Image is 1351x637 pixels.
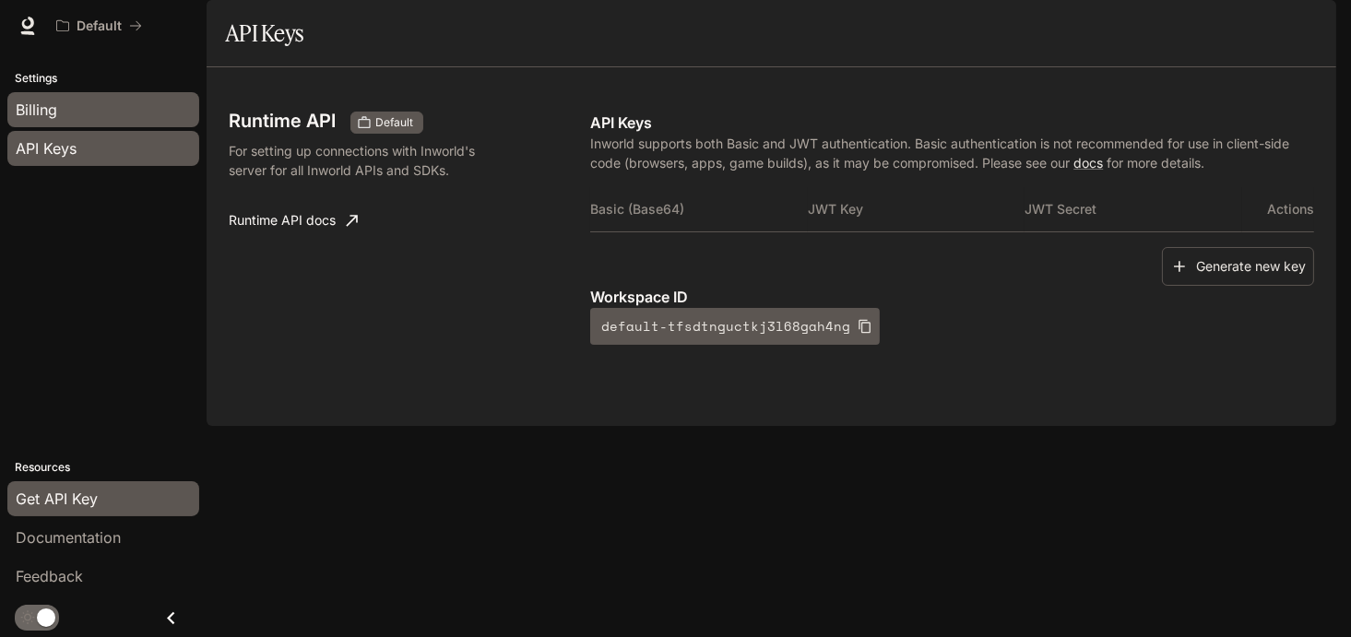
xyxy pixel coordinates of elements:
[48,7,150,44] button: All workspaces
[1073,155,1103,171] a: docs
[1025,187,1241,231] th: JWT Secret
[590,134,1314,172] p: Inworld supports both Basic and JWT authentication. Basic authentication is not recommended for u...
[229,141,489,180] p: For setting up connections with Inworld's server for all Inworld APIs and SDKs.
[225,15,303,52] h1: API Keys
[1162,247,1314,287] button: Generate new key
[590,286,1314,308] p: Workspace ID
[350,112,423,134] div: These keys will apply to your current workspace only
[590,308,880,345] button: default-tfsdtnguctkj3l68gah4ng
[590,112,1314,134] p: API Keys
[77,18,122,34] p: Default
[229,112,336,130] h3: Runtime API
[221,202,365,239] a: Runtime API docs
[368,114,421,131] span: Default
[808,187,1025,231] th: JWT Key
[1242,187,1314,231] th: Actions
[590,187,807,231] th: Basic (Base64)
